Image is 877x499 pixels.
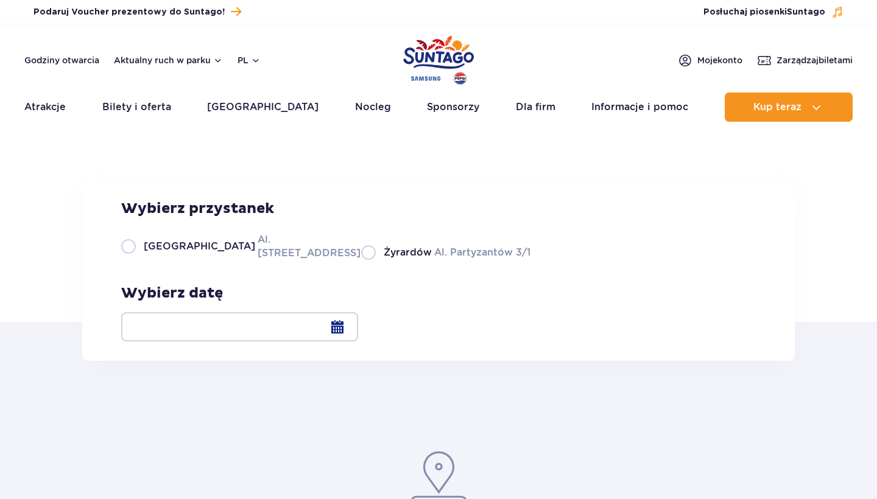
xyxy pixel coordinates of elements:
[403,30,474,86] a: Park of Poland
[33,6,225,18] span: Podaruj Voucher prezentowy do Suntago!
[144,240,255,253] span: [GEOGRAPHIC_DATA]
[361,245,530,260] label: Al. Partyzantów 3/1
[703,6,844,18] button: Posłuchaj piosenkiSuntago
[384,246,432,259] span: Żyrardów
[238,54,261,66] button: pl
[102,92,171,122] a: Bilety i oferta
[24,92,66,122] a: Atrakcje
[697,54,742,66] span: Moje konto
[114,55,223,65] button: Aktualny ruch w parku
[121,232,347,260] label: Al. [STREET_ADDRESS]
[355,92,391,122] a: Nocleg
[33,4,241,20] a: Podaruj Voucher prezentowy do Suntago!
[703,6,825,18] span: Posłuchaj piosenki
[757,53,853,68] a: Zarządzajbiletami
[207,92,319,122] a: [GEOGRAPHIC_DATA]
[725,92,853,122] button: Kup teraz
[516,92,555,122] a: Dla firm
[753,102,801,113] span: Kup teraz
[427,92,479,122] a: Sponsorzy
[121,284,358,302] h3: Wybierz datę
[787,8,825,16] span: Suntago
[121,200,530,218] h3: Wybierz przystanek
[591,92,688,122] a: Informacje i pomoc
[24,54,99,66] a: Godziny otwarcia
[678,53,742,68] a: Mojekonto
[777,54,853,66] span: Zarządzaj biletami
